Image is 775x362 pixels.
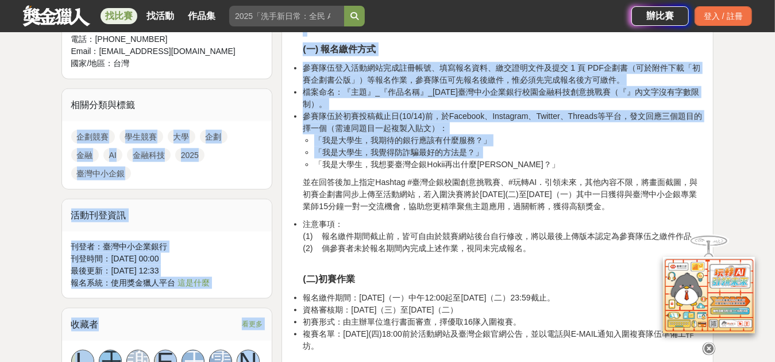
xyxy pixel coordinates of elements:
[178,278,210,287] a: 這是什麼
[183,8,220,24] a: 作品集
[200,130,228,144] a: 企劃
[71,33,240,45] div: 電話： [PHONE_NUMBER]
[303,110,704,171] li: 參賽隊伍於初賽投稿截止日(10/14)前，於Facebook、Instagram、Twitter、Threads等平台，發文回應三個題目的擇一個（需連同題目一起複製入貼文）：
[71,241,263,253] div: 刊登者： 臺灣中小企業銀行
[71,265,263,277] div: 最後更新： [DATE] 12:33
[303,44,376,54] strong: (一) 報名繳件方式
[242,318,263,330] span: 看更多
[71,253,263,265] div: 刊登時間： [DATE] 00:00
[71,277,263,289] div: 報名系統：使用獎金獵人平台
[71,319,99,329] span: 收藏者
[62,199,272,232] div: 活動刊登資訊
[168,130,195,144] a: 大學
[695,6,752,26] div: 登入 / 註冊
[303,274,355,284] strong: (二)初賽作業
[71,45,240,57] div: Email： [EMAIL_ADDRESS][DOMAIN_NAME]
[71,59,114,68] span: 國家/地區：
[314,159,704,171] li: 「我是大學生，我想要臺灣企銀Hokii再出什麼[PERSON_NAME]？」
[303,304,704,316] li: 資格審核期：[DATE]（三）至[DATE]（二）
[314,147,704,159] li: 「我是大學生，我覺得防詐騙最好的方法是？」
[303,328,704,352] li: 複賽名單：[DATE](四)18:00前於活動網站及臺灣企銀官網公告，並以電話與E-MAIL通知入圍複賽隊伍準備工作坊。
[175,148,205,162] a: 2025
[142,8,179,24] a: 找活動
[62,89,272,121] div: 相關分類與標籤
[103,148,122,162] a: AI
[631,6,689,26] a: 辦比賽
[303,292,704,304] li: 報名繳件期間：[DATE]（一）中午12:00起至[DATE]（二）23:59截止。
[101,8,137,24] a: 找比賽
[71,130,115,144] a: 企劃競賽
[119,130,163,144] a: 學生競賽
[314,134,704,147] li: 「我是大學生，我期待的銀行應該有什麼服務？」
[303,176,704,213] p: 並在回答後加上指定Hashtag #臺灣企銀校園創意挑戰賽、#玩轉AI．引領未來，其他內容不限，將畫面截圖，與初賽企劃書同步上傳至活動網站，若入圍決賽將於[DATE](二)至[DATE]（一）其...
[303,218,704,255] li: 注意事項： (1) 報名繳件期間截止前，皆可自由於競賽網站後台自行修改，將以最後上傳版本認定為參賽隊伍之繳件作品。 (2) 倘參賽者未於報名期間內完成上述作業，視同未完成報名。
[663,257,755,333] img: d2146d9a-e6f6-4337-9592-8cefde37ba6b.png
[71,148,99,162] a: 金融
[303,86,704,110] li: 檔案命名：『主題』_『作品名稱』_[DATE]臺灣中小企業銀行校園金融科技創意挑戰賽（『』內文字沒有字數限制）。
[113,59,129,68] span: 台灣
[127,148,171,162] a: 金融科技
[303,316,704,328] li: 初賽形式：由主辦單位進行書面審查，擇優取16隊入圍複賽。
[71,167,131,180] a: 臺灣中小企銀
[303,62,704,86] li: 參賽隊伍登入活動網站完成註冊帳號、填寫報名資料、繳交證明文件及提交 1 頁 PDF企劃書（可於附件下載「初賽企劃書公版」）等報名作業，參賽隊伍可先報名後繳件，惟必須先完成報名後方可繳件。
[229,6,344,26] input: 2025「洗手新日常：全民 ALL IN」洗手歌全台徵選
